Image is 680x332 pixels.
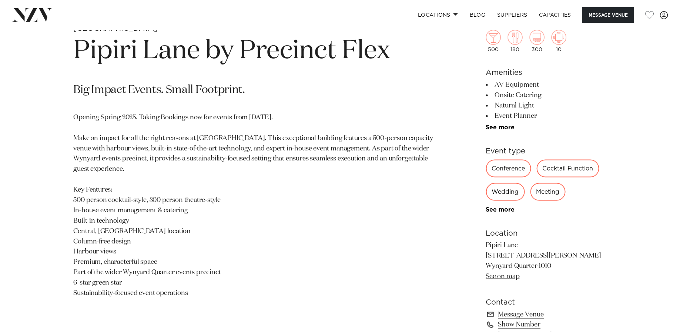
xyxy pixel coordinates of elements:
[486,320,607,330] a: Show Number
[464,7,491,23] a: BLOG
[486,297,607,308] h6: Contact
[486,100,607,111] li: Natural Light
[486,160,531,177] div: Conference
[537,160,599,177] div: Cocktail Function
[486,80,607,90] li: AV Equipment
[508,30,523,45] img: dining.png
[582,7,634,23] button: Message Venue
[530,183,566,201] div: Meeting
[486,111,607,121] li: Event Planner
[74,34,433,68] h1: Pipiri Lane by Precinct Flex
[486,228,607,239] h6: Location
[552,30,566,52] div: 10
[486,90,607,100] li: Onsite Catering
[412,7,464,23] a: Locations
[486,309,607,320] a: Message Venue
[486,67,607,78] h6: Amenities
[486,183,525,201] div: Wedding
[486,146,607,157] h6: Event type
[533,7,577,23] a: Capacities
[486,240,607,282] p: Pipiri Lane [STREET_ADDRESS][PERSON_NAME] Wynyard Quarter 1010
[74,113,433,299] p: Opening Spring 2025. Taking Bookings now for events from [DATE]. Make an impact for all the right...
[12,8,52,21] img: nzv-logo.png
[508,30,523,52] div: 180
[530,30,545,52] div: 300
[486,30,501,52] div: 500
[486,30,501,45] img: cocktail.png
[552,30,566,45] img: meeting.png
[491,7,533,23] a: SUPPLIERS
[486,273,520,280] a: See on map
[74,83,433,98] p: Big Impact Events. Small Footprint.
[530,30,545,45] img: theatre.png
